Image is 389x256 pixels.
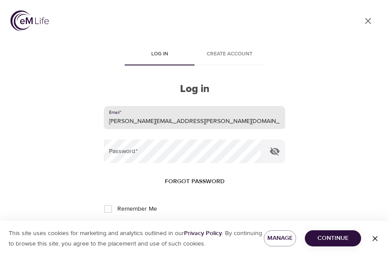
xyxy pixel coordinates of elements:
[165,176,225,187] span: Forgot password
[104,44,285,65] div: disabled tabs example
[184,229,222,237] a: Privacy Policy
[305,230,361,246] button: Continue
[312,233,354,244] span: Continue
[200,50,259,59] span: Create account
[264,230,296,246] button: Manage
[358,10,379,31] a: close
[104,83,285,96] h2: Log in
[117,205,157,214] span: Remember Me
[10,10,49,31] img: logo
[130,50,189,59] span: Log in
[271,233,289,244] span: Manage
[161,174,228,190] button: Forgot password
